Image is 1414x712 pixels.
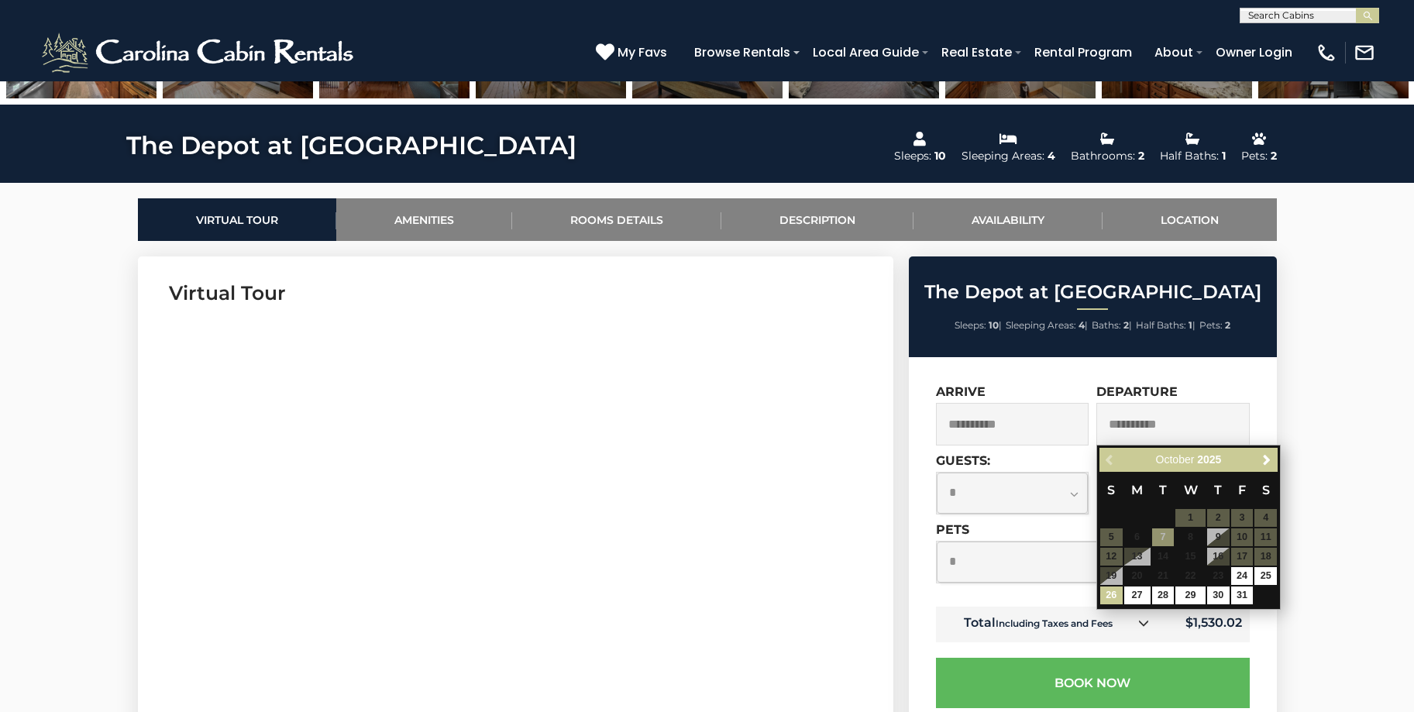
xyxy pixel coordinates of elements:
[1156,453,1195,466] span: October
[1161,607,1250,642] td: $1,530.02
[1175,567,1205,585] span: 22
[955,315,1002,335] li: |
[721,198,913,241] a: Description
[1230,586,1254,605] td: $196
[1225,319,1230,331] strong: 2
[1136,315,1196,335] li: |
[936,607,1161,642] td: Total
[934,39,1020,66] a: Real Estate
[1092,315,1132,335] li: |
[1231,567,1254,585] a: 24
[1189,319,1192,331] strong: 1
[1231,586,1254,604] a: 31
[1123,319,1129,331] strong: 2
[1124,586,1151,604] a: 27
[1123,566,1151,586] td: Checkout must be after start date
[989,319,999,331] strong: 10
[1254,567,1277,585] a: 25
[1100,586,1123,604] a: 26
[1206,566,1230,586] td: Checkout must be after start date
[996,617,1113,629] small: Including Taxes and Fees
[1151,566,1175,586] td: Checkout must be after start date
[1175,548,1205,566] span: 15
[1151,528,1175,547] td: Checkout must be after start date
[1175,586,1206,605] td: $155
[1079,319,1085,331] strong: 4
[336,198,512,241] a: Amenities
[936,658,1250,708] button: Book Now
[1214,483,1222,497] span: Thursday
[1175,547,1206,566] td: Checkout must be after start date
[1316,42,1337,64] img: phone-regular-white.png
[1206,586,1230,605] td: $155
[1123,528,1151,547] td: Checkout must be after start date
[1096,384,1178,399] label: Departure
[169,280,862,307] h3: Virtual Tour
[936,522,969,537] label: Pets
[1099,586,1123,605] td: $155
[1123,586,1151,605] td: $155
[1152,567,1175,585] span: 21
[936,384,986,399] label: Arrive
[913,198,1103,241] a: Availability
[1006,315,1088,335] li: |
[1092,319,1121,331] span: Baths:
[1124,528,1151,546] span: 6
[1124,567,1151,585] span: 20
[1206,528,1230,547] td: Checkout must be after start date
[1147,39,1201,66] a: About
[1197,453,1221,466] span: 2025
[1136,319,1186,331] span: Half Baths:
[1261,454,1273,466] span: Next
[1175,528,1206,547] td: Checkout must be after start date
[596,43,671,63] a: My Favs
[39,29,360,76] img: White-1-2.png
[1175,528,1205,546] span: 8
[805,39,927,66] a: Local Area Guide
[1006,319,1076,331] span: Sleeping Areas:
[955,319,986,331] span: Sleeps:
[1184,483,1198,497] span: Wednesday
[936,453,990,468] label: Guests:
[138,198,336,241] a: Virtual Tour
[913,282,1273,302] h2: The Depot at [GEOGRAPHIC_DATA]
[1175,586,1205,604] a: 29
[1254,566,1278,586] td: $242
[1107,483,1115,497] span: Sunday
[1354,42,1375,64] img: mail-regular-white.png
[686,39,798,66] a: Browse Rentals
[1027,39,1140,66] a: Rental Program
[1152,548,1175,566] span: 14
[1152,528,1175,546] span: 7
[512,198,721,241] a: Rooms Details
[1262,483,1270,497] span: Saturday
[1152,586,1175,604] a: 28
[1159,483,1167,497] span: Tuesday
[1257,450,1276,470] a: Next
[618,43,667,62] span: My Favs
[1207,528,1230,546] span: 9
[1238,483,1246,497] span: Friday
[1206,547,1230,566] td: Checkout must be after start date
[1175,566,1206,586] td: Checkout must be after start date
[1207,548,1230,566] span: 16
[1207,586,1230,604] a: 30
[1199,319,1223,331] span: Pets:
[1131,483,1143,497] span: Monday
[1207,567,1230,585] span: 23
[1103,198,1277,241] a: Location
[1208,39,1300,66] a: Owner Login
[1151,586,1175,605] td: $155
[1151,547,1175,566] td: Checkout must be after start date
[1230,566,1254,586] td: $277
